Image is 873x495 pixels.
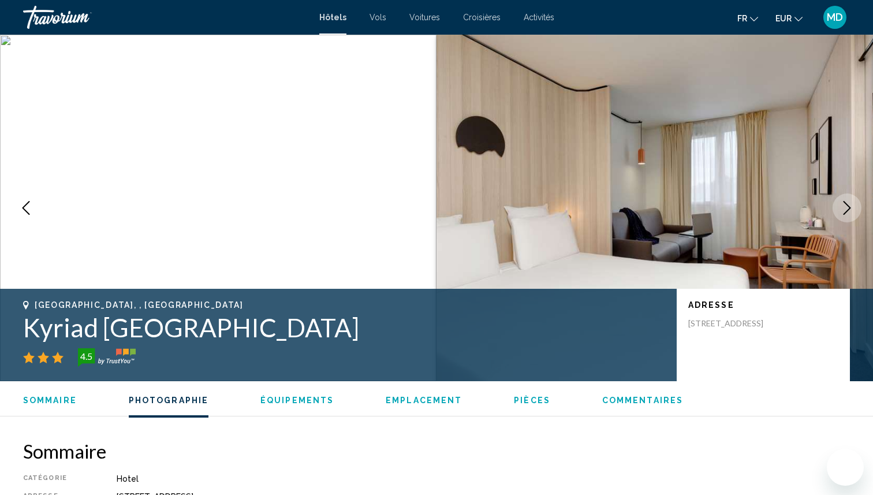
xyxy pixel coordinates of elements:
button: Change language [737,10,758,27]
h2: Sommaire [23,440,850,463]
span: fr [737,14,747,23]
a: Hôtels [319,13,346,22]
button: User Menu [820,5,850,29]
img: trustyou-badge-hor.svg [78,348,136,367]
button: Previous image [12,193,40,222]
div: 4.5 [74,349,98,363]
p: Adresse [688,300,838,310]
button: Commentaires [602,395,683,405]
a: Voitures [409,13,440,22]
button: Change currency [775,10,803,27]
button: Sommaire [23,395,77,405]
div: Hotel [117,474,850,483]
iframe: Bouton de lancement de la fenêtre de messagerie [827,449,864,486]
h1: Kyriad [GEOGRAPHIC_DATA] [23,312,665,343]
a: Activités [524,13,554,22]
a: Travorium [23,6,308,29]
span: EUR [775,14,792,23]
a: Vols [370,13,386,22]
div: Catégorie [23,474,88,483]
p: [STREET_ADDRESS] [688,318,781,329]
button: Pièces [514,395,550,405]
span: MD [827,12,843,23]
button: Photographie [129,395,208,405]
span: [GEOGRAPHIC_DATA], , [GEOGRAPHIC_DATA] [35,300,244,310]
a: Croisières [463,13,501,22]
button: Emplacement [386,395,462,405]
button: Next image [833,193,861,222]
button: Équipements [260,395,334,405]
